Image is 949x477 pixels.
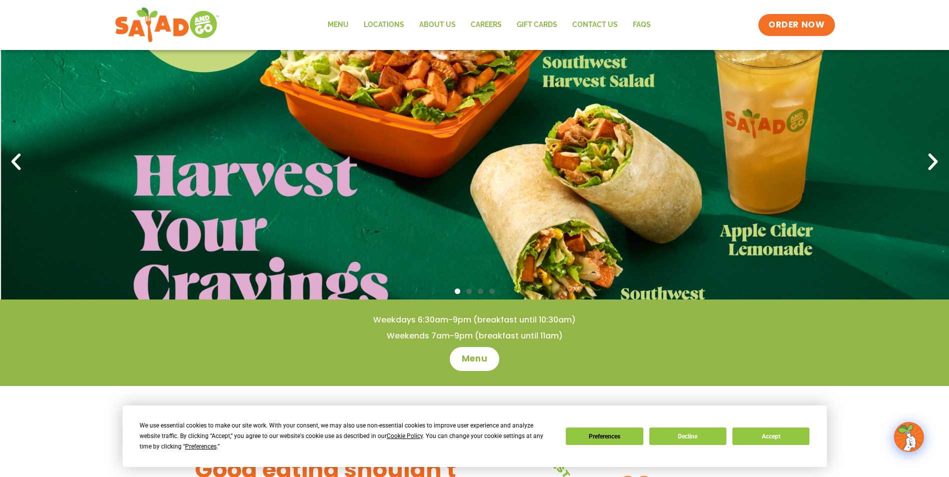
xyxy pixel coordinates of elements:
[732,427,809,445] button: Accept
[625,13,658,36] a: FAQs
[140,420,554,452] div: We use essential cookies to make our site work. With your consent, we may also use non-essential ...
[412,13,463,36] a: About Us
[565,13,625,36] a: Contact Us
[455,288,460,294] span: Go to slide 1
[489,288,495,294] span: Go to slide 4
[509,13,565,36] a: GIFT CARDS
[649,427,726,445] button: Decline
[115,5,220,45] img: new-SAG-logo-768×292
[922,151,944,173] div: Next slide
[123,405,827,467] div: Cookie Consent Prompt
[320,13,356,36] a: Menu
[5,151,27,173] div: Previous slide
[20,330,929,341] h4: Weekends 7am-9pm (breakfast until 11am)
[895,423,923,451] img: wpChatIcon
[320,13,658,36] nav: Menu
[566,427,643,445] button: Preferences
[768,19,824,31] span: ORDER NOW
[450,347,499,371] a: Menu
[185,443,217,450] span: Preferences
[387,432,423,439] span: Cookie Policy
[466,288,472,294] span: Go to slide 2
[463,13,509,36] a: Careers
[356,13,412,36] a: Locations
[462,353,487,365] span: Menu
[758,14,834,36] a: ORDER NOW
[478,288,483,294] span: Go to slide 3
[20,314,929,325] h4: Weekdays 6:30am-9pm (breakfast until 10:30am)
